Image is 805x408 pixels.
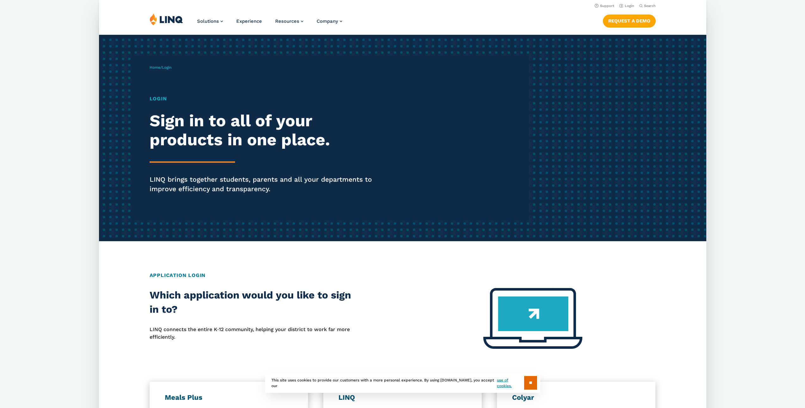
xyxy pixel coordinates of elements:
a: Experience [236,18,262,24]
a: Request a Demo [603,15,655,27]
h2: Sign in to all of your products in one place. [150,111,384,149]
h1: Login [150,95,384,103]
a: use of cookies. [497,377,524,389]
span: Solutions [197,18,219,24]
span: Login [162,65,171,70]
div: This site uses cookies to provide our customers with a more personal experience. By using [DOMAIN... [265,373,540,393]
a: Login [619,4,634,8]
a: Solutions [197,18,223,24]
nav: Utility Navigation [99,2,706,9]
a: Home [150,65,160,70]
p: LINQ brings together students, parents and all your departments to improve efficiency and transpa... [150,175,384,194]
span: Search [644,4,655,8]
nav: Primary Navigation [197,13,342,34]
button: Open Search Bar [639,3,655,8]
span: Resources [275,18,299,24]
a: Company [317,18,342,24]
p: LINQ connects the entire K‑12 community, helping your district to work far more efficiently. [150,326,352,341]
img: LINQ | K‑12 Software [150,13,183,25]
a: Resources [275,18,303,24]
h2: Application Login [150,272,656,279]
a: Support [594,4,614,8]
h2: Which application would you like to sign in to? [150,288,352,317]
span: / [150,65,171,70]
nav: Button Navigation [603,13,655,27]
span: Company [317,18,338,24]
